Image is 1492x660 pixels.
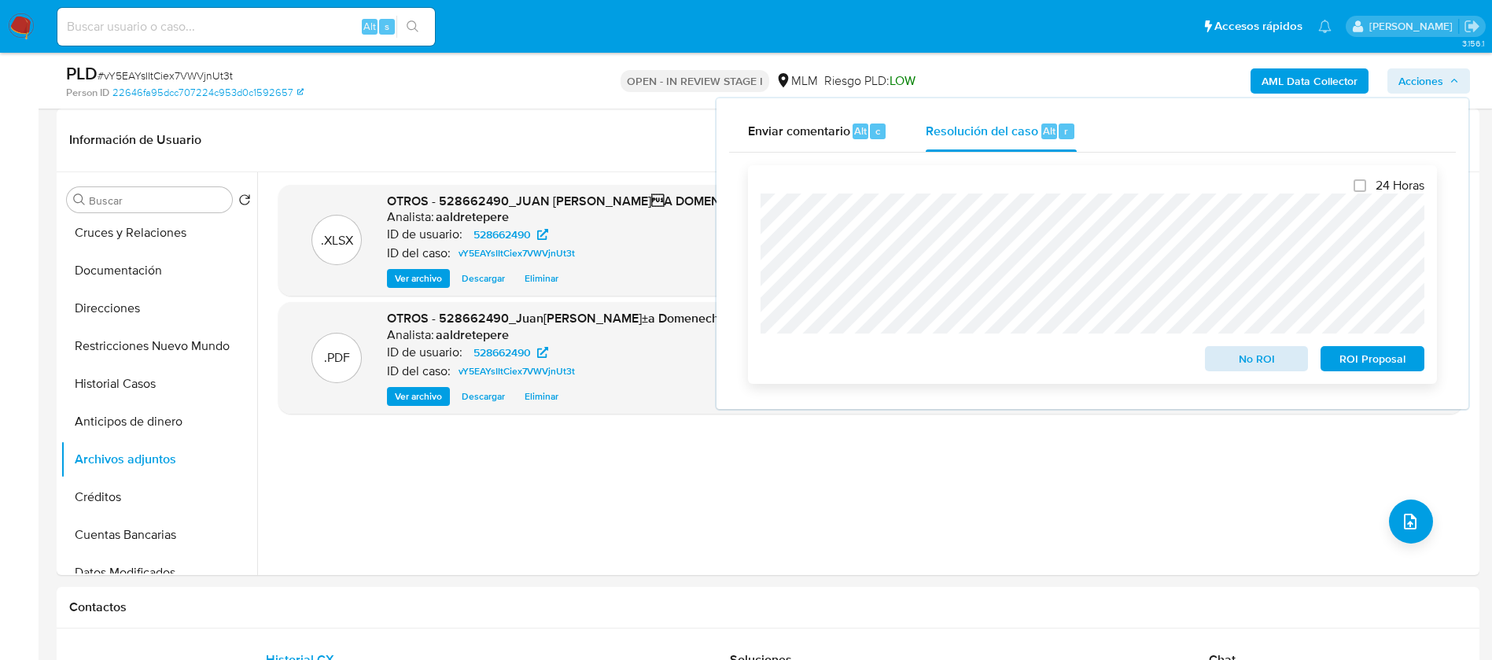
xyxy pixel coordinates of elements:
[454,387,513,406] button: Descargar
[1251,68,1369,94] button: AML Data Collector
[61,214,257,252] button: Cruces y Relaciones
[61,478,257,516] button: Créditos
[89,194,226,208] input: Buscar
[387,209,434,225] p: Analista:
[462,389,505,404] span: Descargar
[69,132,201,148] h1: Información de Usuario
[324,349,350,367] p: .PDF
[459,244,575,263] span: vY5EAYsIItCiex7VWVjnUt3t
[459,362,575,381] span: vY5EAYsIItCiex7VWVjnUt3t
[66,61,98,86] b: PLD
[61,365,257,403] button: Historial Casos
[748,121,850,139] span: Enviar comentario
[363,19,376,34] span: Alt
[1398,68,1443,94] span: Acciones
[321,232,353,249] p: .XLSX
[452,362,581,381] a: vY5EAYsIItCiex7VWVjnUt3t
[454,269,513,288] button: Descargar
[525,271,558,286] span: Eliminar
[436,209,509,225] h6: aaldretepere
[517,387,566,406] button: Eliminar
[57,17,435,37] input: Buscar usuario o caso...
[775,72,818,90] div: MLM
[436,327,509,343] h6: aaldretepere
[387,245,451,261] p: ID del caso:
[387,327,434,343] p: Analista:
[238,194,251,211] button: Volver al orden por defecto
[1043,124,1055,138] span: Alt
[395,389,442,404] span: Ver archivo
[61,327,257,365] button: Restricciones Nuevo Mundo
[1354,179,1366,192] input: 24 Horas
[61,554,257,592] button: Datos Modificados
[1389,500,1433,544] button: upload-file
[61,252,257,289] button: Documentación
[1216,348,1298,370] span: No ROI
[1464,18,1480,35] a: Salir
[452,244,581,263] a: vY5EAYsIItCiex7VWVjnUt3t
[1318,20,1332,33] a: Notificaciones
[1369,19,1458,34] p: alicia.aldreteperez@mercadolibre.com.mx
[387,192,838,210] span: OTROS - 528662490_JUAN [PERSON_NAME]A DOMENECH_AGOSTO 2025
[69,599,1467,615] h1: Contactos
[824,72,915,90] span: Riesgo PLD:
[1387,68,1470,94] button: Acciones
[517,269,566,288] button: Eliminar
[875,124,880,138] span: c
[385,19,389,34] span: s
[395,271,442,286] span: Ver archivo
[1214,18,1302,35] span: Accesos rápidos
[387,269,450,288] button: Ver archivo
[1332,348,1413,370] span: ROI Proposal
[464,225,558,244] a: 528662490
[387,345,462,360] p: ID de usuario:
[854,124,867,138] span: Alt
[61,516,257,554] button: Cuentas Bancarias
[387,309,811,327] span: OTROS - 528662490_Juan[PERSON_NAME]±a Domenech_AGOSTO 2025
[525,389,558,404] span: Eliminar
[396,16,429,38] button: search-icon
[98,68,233,83] span: # vY5EAYsIItCiex7VWVjnUt3t
[621,70,769,92] p: OPEN - IN REVIEW STAGE I
[1205,346,1309,371] button: No ROI
[66,86,109,100] b: Person ID
[1262,68,1358,94] b: AML Data Collector
[926,121,1038,139] span: Resolución del caso
[387,387,450,406] button: Ver archivo
[61,441,257,478] button: Archivos adjuntos
[61,403,257,441] button: Anticipos de dinero
[73,194,86,206] button: Buscar
[1064,124,1068,138] span: r
[61,289,257,327] button: Direcciones
[387,363,451,379] p: ID del caso:
[473,343,531,362] span: 528662490
[1376,178,1424,194] span: 24 Horas
[1321,346,1424,371] button: ROI Proposal
[112,86,304,100] a: 22646fa95dcc707224c953d0c1592657
[464,343,558,362] a: 528662490
[473,225,531,244] span: 528662490
[462,271,505,286] span: Descargar
[1462,37,1484,50] span: 3.156.1
[890,72,915,90] span: LOW
[387,227,462,242] p: ID de usuario:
